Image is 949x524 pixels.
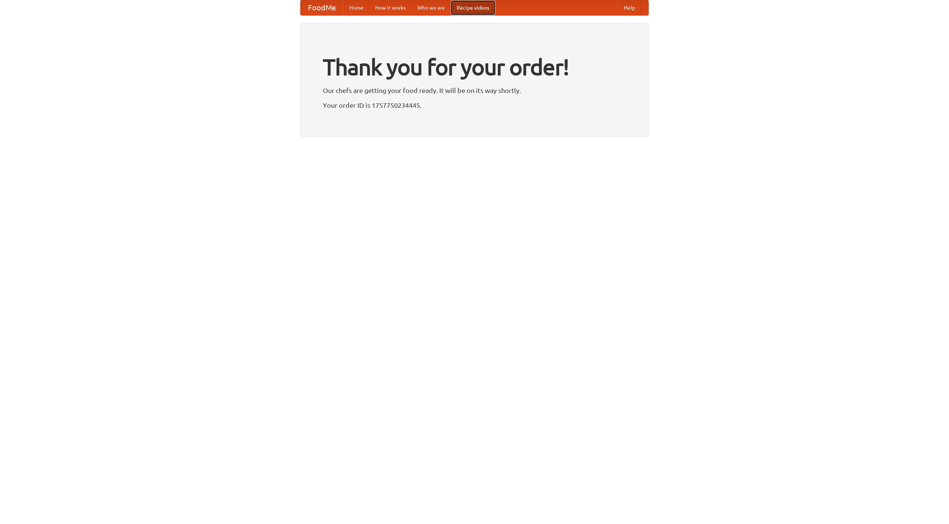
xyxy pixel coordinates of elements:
a: How it works [369,0,411,15]
p: Your order ID is 1757750234445. [323,100,626,111]
a: Home [343,0,369,15]
a: Recipe videos [451,0,495,15]
a: Help [618,0,641,15]
a: FoodMe [301,0,343,15]
p: Our chefs are getting your food ready. It will be on its way shortly. [323,85,626,96]
h1: Thank you for your order! [323,49,626,85]
a: Who we are [411,0,451,15]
